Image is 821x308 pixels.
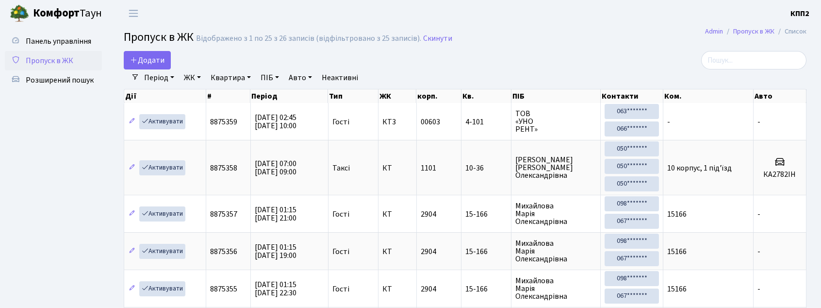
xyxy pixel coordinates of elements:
a: ЖК [180,69,205,86]
span: 10 корпус, 1 під'їзд [667,163,732,173]
span: КТ [382,285,412,293]
span: 1101 [421,163,436,173]
a: Розширений пошук [5,70,102,90]
input: Пошук... [701,51,806,69]
span: 15166 [667,284,687,294]
a: Пропуск в ЖК [733,26,774,36]
th: # [206,89,250,103]
span: 15-166 [465,210,507,218]
th: Тип [328,89,378,103]
a: Пропуск в ЖК [5,51,102,70]
span: 8875358 [210,163,237,173]
span: [DATE] 02:45 [DATE] 10:00 [255,112,296,131]
span: 2904 [421,246,436,257]
span: 15-166 [465,248,507,256]
span: - [667,117,670,127]
span: [DATE] 01:15 [DATE] 19:00 [255,242,296,261]
span: [DATE] 01:15 [DATE] 22:30 [255,279,296,298]
span: Михайлова Марія Олександрівна [515,202,597,225]
span: Додати [130,55,164,66]
span: 15-166 [465,285,507,293]
span: - [757,117,760,127]
div: Відображено з 1 по 25 з 26 записів (відфільтровано з 25 записів). [196,34,421,43]
span: Гості [332,248,349,256]
span: 2904 [421,209,436,220]
span: 8875356 [210,246,237,257]
a: Активувати [139,160,185,175]
th: Авто [754,89,806,103]
a: Скинути [423,34,452,43]
span: 8875359 [210,117,237,127]
span: [DATE] 07:00 [DATE] 09:00 [255,158,296,177]
span: 8875355 [210,284,237,294]
span: Розширений пошук [26,75,94,86]
span: 2904 [421,284,436,294]
a: Авто [285,69,316,86]
span: Пропуск в ЖК [26,55,73,66]
span: КТ3 [382,118,412,126]
a: Admin [705,26,723,36]
a: Активувати [139,206,185,222]
th: ПІБ [511,89,601,103]
span: Гості [332,210,349,218]
span: Гості [332,118,349,126]
a: Неактивні [318,69,362,86]
span: 00603 [421,117,440,127]
span: ТОВ «УНО РЕНТ» [515,110,597,133]
b: Комфорт [33,5,80,21]
span: 15166 [667,246,687,257]
span: - [757,246,760,257]
a: Активувати [139,114,185,129]
span: Пропуск в ЖК [124,29,194,46]
th: корп. [416,89,461,103]
a: Активувати [139,281,185,296]
button: Переключити навігацію [121,5,146,21]
span: 8875357 [210,209,237,220]
span: Гості [332,285,349,293]
a: ПІБ [257,69,283,86]
a: КПП2 [790,8,809,19]
a: Активувати [139,244,185,259]
img: logo.png [10,4,29,23]
span: КТ [382,248,412,256]
h5: КА2782ІН [757,170,802,179]
span: Таун [33,5,102,22]
span: 15166 [667,209,687,220]
th: Контакти [601,89,663,103]
a: Панель управління [5,32,102,51]
li: Список [774,26,806,37]
th: ЖК [378,89,417,103]
a: Період [140,69,178,86]
th: Дії [124,89,206,103]
span: Михайлова Марія Олександрівна [515,240,597,263]
span: 4-101 [465,118,507,126]
th: Кв. [461,89,511,103]
th: Період [250,89,328,103]
span: Михайлова Марія Олександрівна [515,277,597,300]
span: - [757,284,760,294]
span: [DATE] 01:15 [DATE] 21:00 [255,205,296,223]
a: Додати [124,51,171,69]
th: Ком. [663,89,754,103]
span: Таксі [332,164,350,172]
span: 10-36 [465,164,507,172]
span: - [757,209,760,220]
span: [PERSON_NAME] [PERSON_NAME] Олександрівна [515,156,597,179]
span: КТ [382,164,412,172]
span: КТ [382,210,412,218]
nav: breadcrumb [690,21,821,42]
a: Квартира [207,69,255,86]
span: Панель управління [26,36,91,47]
